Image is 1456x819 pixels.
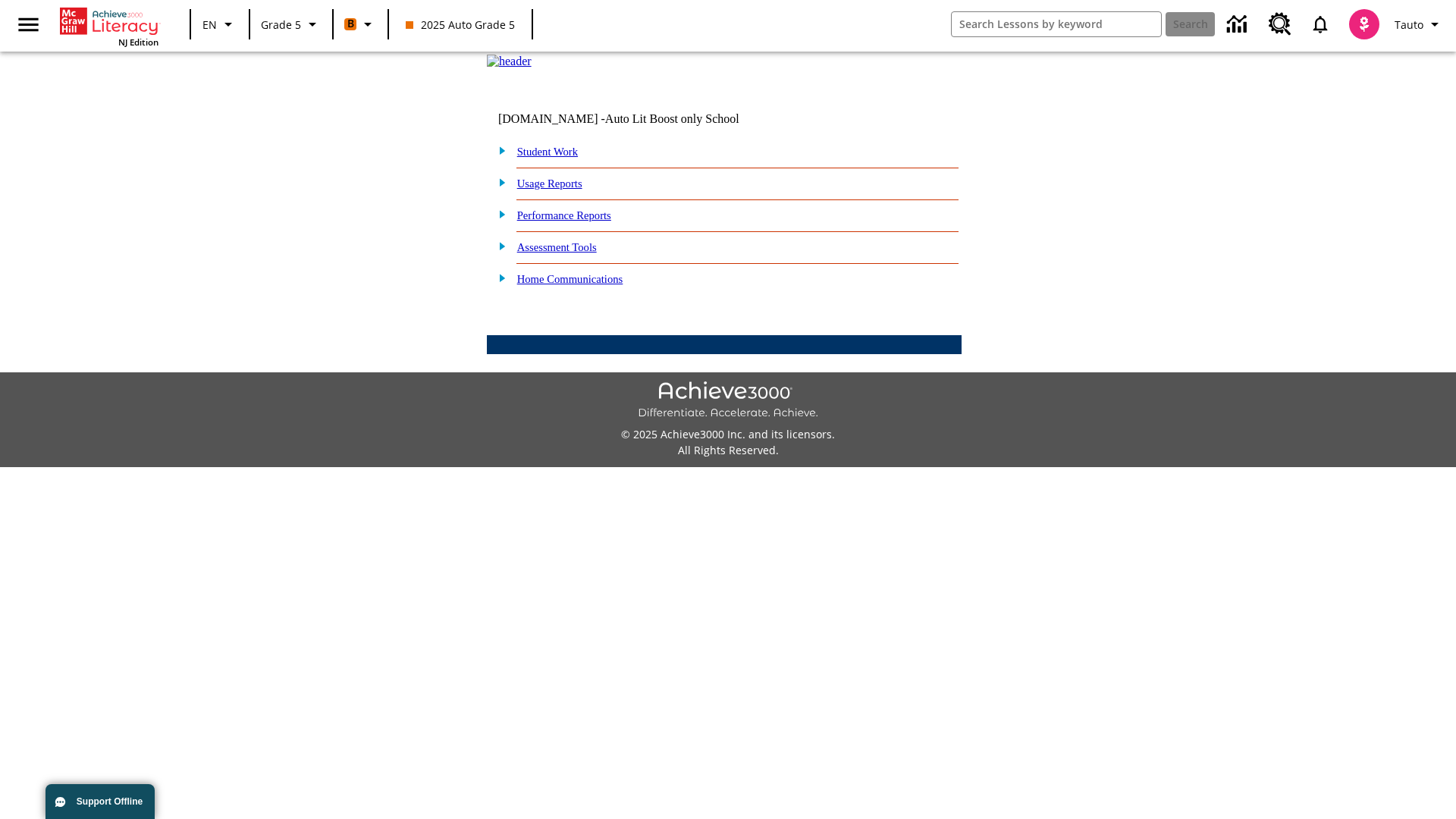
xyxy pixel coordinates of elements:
td: [DOMAIN_NAME] - [498,112,777,126]
img: plus.gif [491,175,507,189]
img: plus.gif [491,271,507,284]
a: Performance Reports [517,209,611,221]
img: plus.gif [491,143,507,157]
img: header [487,55,532,68]
button: Profile/Settings [1389,11,1450,38]
span: NJ Edition [118,36,158,48]
img: Achieve3000 Differentiate Accelerate Achieve [638,381,818,420]
img: avatar image [1349,9,1379,39]
a: Resource Center, Will open in new tab [1260,4,1301,45]
span: Grade 5 [261,17,301,33]
span: B [347,14,354,33]
button: Open side menu [6,2,51,47]
button: Boost Class color is orange. Change class color [338,11,383,38]
input: search field [952,12,1161,36]
span: 2025 Auto Grade 5 [406,17,515,33]
button: Select a new avatar [1340,5,1389,44]
a: Home Communications [517,273,623,285]
span: Support Offline [77,796,143,807]
a: Usage Reports [517,177,582,190]
button: Grade: Grade 5, Select a grade [255,11,328,38]
div: Home [60,5,158,48]
span: EN [202,17,217,33]
img: plus.gif [491,207,507,221]
button: Support Offline [45,784,155,819]
span: Tauto [1395,17,1423,33]
a: Student Work [517,146,578,158]
a: Assessment Tools [517,241,597,253]
img: plus.gif [491,239,507,253]
a: Data Center [1218,4,1260,45]
a: Notifications [1301,5,1340,44]
nobr: Auto Lit Boost only School [605,112,739,125]
button: Language: EN, Select a language [196,11,244,38]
